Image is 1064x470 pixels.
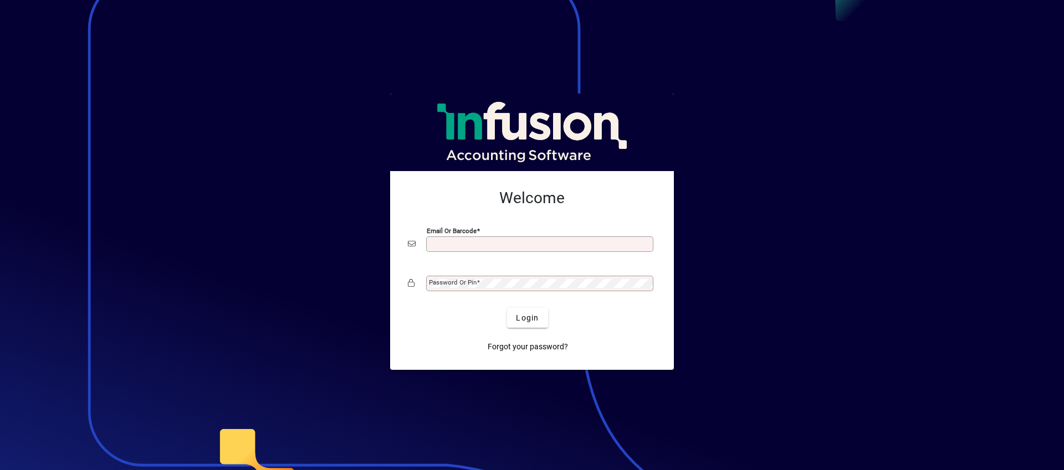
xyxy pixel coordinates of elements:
[507,308,548,328] button: Login
[516,312,539,324] span: Login
[488,341,568,353] span: Forgot your password?
[483,337,572,357] a: Forgot your password?
[427,227,477,235] mat-label: Email or Barcode
[429,278,477,286] mat-label: Password or Pin
[408,189,656,208] h2: Welcome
